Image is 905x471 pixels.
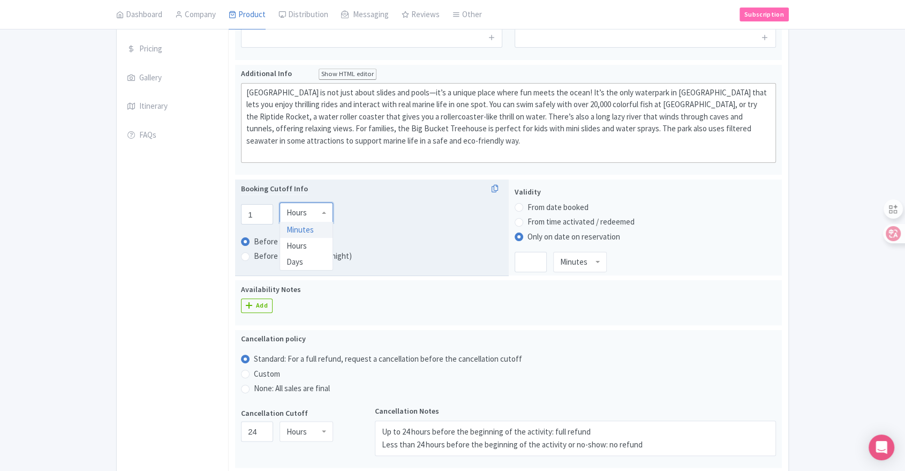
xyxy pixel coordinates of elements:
span: Cancellation policy [241,334,306,343]
label: Booking Cutoff Info [241,183,308,195]
div: Days [280,254,333,270]
div: Hours [286,427,307,436]
textarea: Up to 24 hours before the beginning of the activity: full refund Less than 24 hours before the be... [375,421,776,456]
label: None: All sales are final [254,383,330,395]
label: Availability Notes [241,284,301,295]
span: Additional Info [241,69,292,79]
a: Add [241,298,273,313]
label: From date booked [527,201,589,214]
a: Subscription [740,8,789,21]
div: Hours [280,238,333,254]
div: Minutes [280,222,333,238]
a: Gallery [117,63,228,93]
div: Show HTML editor [319,69,376,80]
a: Pricing [117,34,228,64]
label: Cancellation Notes [375,406,439,417]
label: Custom [254,368,280,380]
a: Itinerary [117,92,228,122]
div: Minutes [560,257,587,267]
label: Cancellation Cutoff [241,408,308,420]
div: Add [256,301,268,310]
label: Before travel date (midnight) [254,250,352,263]
label: Only on date on reservation [527,231,620,243]
label: Standard: For a full refund, request a cancellation before the cancellation cutoff [254,353,522,365]
a: FAQs [117,121,228,151]
span: Validity [515,187,541,197]
label: Before start time [254,236,313,248]
div: Hours [286,208,307,218]
label: From time activated / redeemed [527,216,635,228]
div: Open Intercom Messenger [869,435,894,460]
div: [GEOGRAPHIC_DATA] is not just about slides and pools—it’s a unique place where fun meets the ocea... [246,87,771,159]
